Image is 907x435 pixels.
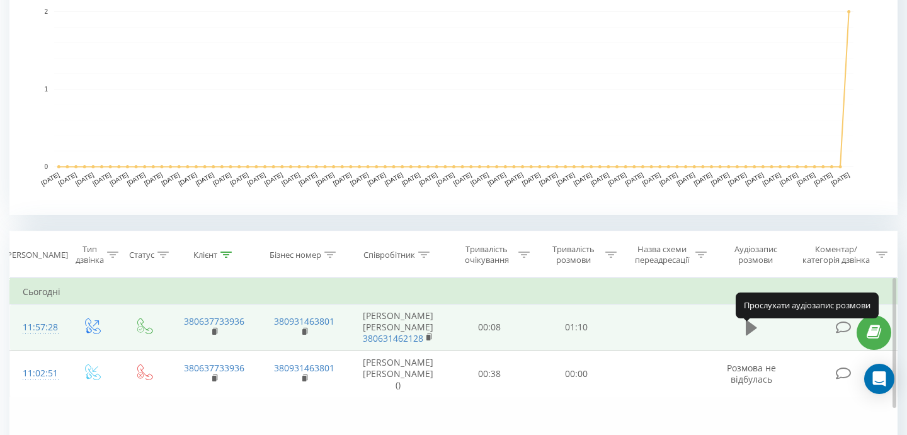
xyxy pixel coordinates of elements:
td: [PERSON_NAME] [PERSON_NAME] [350,304,447,351]
text: [DATE] [108,171,129,187]
text: [DATE] [229,171,249,187]
text: 0 [44,163,48,170]
text: 1 [44,86,48,93]
text: [DATE] [744,171,765,187]
text: [DATE] [486,171,507,187]
text: [DATE] [315,171,336,187]
text: [DATE] [332,171,353,187]
div: Тип дзвінка [76,244,104,265]
text: [DATE] [263,171,284,187]
text: [DATE] [418,171,438,187]
a: 380631462128 [363,332,423,344]
text: [DATE] [401,171,421,187]
text: 2 [44,8,48,15]
text: [DATE] [452,171,473,187]
text: [DATE] [280,171,301,187]
text: [DATE] [349,171,370,187]
text: [DATE] [195,171,215,187]
a: 380637733936 [184,315,244,327]
text: [DATE] [710,171,731,187]
text: [DATE] [555,171,576,187]
text: [DATE] [607,171,627,187]
text: [DATE] [57,171,78,187]
text: [DATE] [813,171,833,187]
text: [DATE] [796,171,816,187]
div: Коментар/категорія дзвінка [799,244,873,265]
div: Open Intercom Messenger [864,364,894,394]
td: Сьогодні [10,279,898,304]
div: Бізнес номер [270,250,321,260]
text: [DATE] [160,171,181,187]
td: 00:08 [447,304,533,351]
text: [DATE] [91,171,112,187]
text: [DATE] [469,171,490,187]
text: [DATE] [675,171,696,187]
div: Клієнт [193,250,217,260]
text: [DATE] [573,171,593,187]
text: [DATE] [384,171,404,187]
text: [DATE] [40,171,60,187]
div: [PERSON_NAME] [4,250,68,260]
div: Тривалість очікування [458,244,516,265]
text: [DATE] [762,171,782,187]
div: 11:02:51 [23,361,53,386]
td: 00:38 [447,351,533,397]
a: 380637733936 [184,362,244,374]
text: [DATE] [143,171,164,187]
text: [DATE] [126,171,147,187]
text: [DATE] [693,171,714,187]
text: [DATE] [177,171,198,187]
div: Співробітник [363,250,415,260]
text: [DATE] [590,171,610,187]
td: [PERSON_NAME] [PERSON_NAME] () [350,351,447,397]
div: 11:57:28 [23,315,53,340]
td: 01:10 [533,304,620,351]
text: [DATE] [779,171,799,187]
a: 380931463801 [274,362,334,374]
td: 00:00 [533,351,620,397]
text: [DATE] [366,171,387,187]
text: [DATE] [435,171,455,187]
text: [DATE] [727,171,748,187]
text: [DATE] [538,171,559,187]
div: Прослухати аудіозапис розмови [736,293,879,318]
a: 380931463801 [274,315,334,327]
div: Назва схеми переадресації [631,244,692,265]
text: [DATE] [74,171,95,187]
div: Тривалість розмови [544,244,602,265]
text: [DATE] [830,171,851,187]
text: [DATE] [297,171,318,187]
text: [DATE] [521,171,542,187]
div: Аудіозапис розмови [721,244,790,265]
div: Статус [129,250,154,260]
text: [DATE] [246,171,267,187]
span: Розмова не відбулась [727,362,776,385]
text: [DATE] [624,171,644,187]
text: [DATE] [212,171,232,187]
text: [DATE] [504,171,525,187]
text: [DATE] [658,171,679,187]
text: [DATE] [641,171,662,187]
